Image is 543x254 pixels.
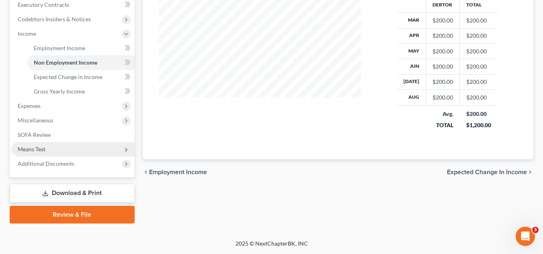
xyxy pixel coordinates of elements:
[138,189,151,202] button: Send a message…
[460,90,498,105] td: $200.00
[466,110,491,118] div: $200.00
[25,193,32,199] button: Gif picker
[38,193,45,199] button: Upload attachment
[460,13,498,28] td: $200.00
[10,206,135,224] a: Review & File
[432,121,453,129] div: TOTAL
[10,184,135,203] a: Download & Print
[51,193,57,199] button: Start recording
[34,88,85,95] span: Gross Yearly Income
[432,110,453,118] div: Avg.
[18,160,74,167] span: Additional Documents
[460,74,498,89] td: $200.00
[532,227,539,233] span: 3
[13,149,81,154] div: [PERSON_NAME] • 14m ago
[18,30,36,37] span: Income
[397,28,426,43] th: Apr
[397,43,426,59] th: May
[6,63,132,147] div: 🚨ATTN: [GEOGRAPHIC_DATA] of [US_STATE]The court has added a new Credit Counseling Field that we n...
[143,169,207,175] button: chevron_left Employment Income
[149,169,207,175] span: Employment Income
[39,10,75,18] p: Active 6h ago
[527,169,533,175] i: chevron_right
[466,121,491,129] div: $1,200.00
[432,93,453,102] div: $200.00
[7,176,154,189] textarea: Message…
[43,240,501,254] div: 2025 © NextChapterBK, INC
[12,193,19,199] button: Emoji picker
[18,102,41,109] span: Expenses
[432,32,453,40] div: $200.00
[18,1,69,8] span: Executory Contracts
[432,16,453,24] div: $200.00
[27,55,135,70] a: Non Employment Income
[27,84,135,99] a: Gross Yearly Income
[432,47,453,55] div: $200.00
[5,3,20,18] button: go back
[13,68,115,83] b: 🚨ATTN: [GEOGRAPHIC_DATA] of [US_STATE]
[397,90,426,105] th: Aug
[432,63,453,71] div: $200.00
[143,169,149,175] i: chevron_left
[18,146,45,152] span: Means Test
[27,41,135,55] a: Employment Income
[397,74,426,89] th: [DATE]
[18,131,51,138] span: SOFA Review
[11,128,135,142] a: SOFA Review
[6,63,154,165] div: Katie says…
[397,13,426,28] th: Mar
[34,45,85,51] span: Employment Income
[126,3,141,18] button: Home
[18,16,91,22] span: Codebtors Insiders & Notices
[447,169,533,175] button: Expected Change in Income chevron_right
[460,59,498,74] td: $200.00
[141,3,156,18] div: Close
[34,59,97,66] span: Non Employment Income
[432,78,453,86] div: $200.00
[18,117,53,124] span: Miscellaneous
[13,87,125,142] div: The court has added a new Credit Counseling Field that we need to update upon filing. Please remo...
[27,70,135,84] a: Expected Change in Income
[460,43,498,59] td: $200.00
[39,4,91,10] h1: [PERSON_NAME]
[447,169,527,175] span: Expected Change in Income
[34,73,102,80] span: Expected Change in Income
[23,4,36,17] img: Profile image for Katie
[460,28,498,43] td: $200.00
[397,59,426,74] th: Jun
[516,227,535,246] iframe: Intercom live chat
